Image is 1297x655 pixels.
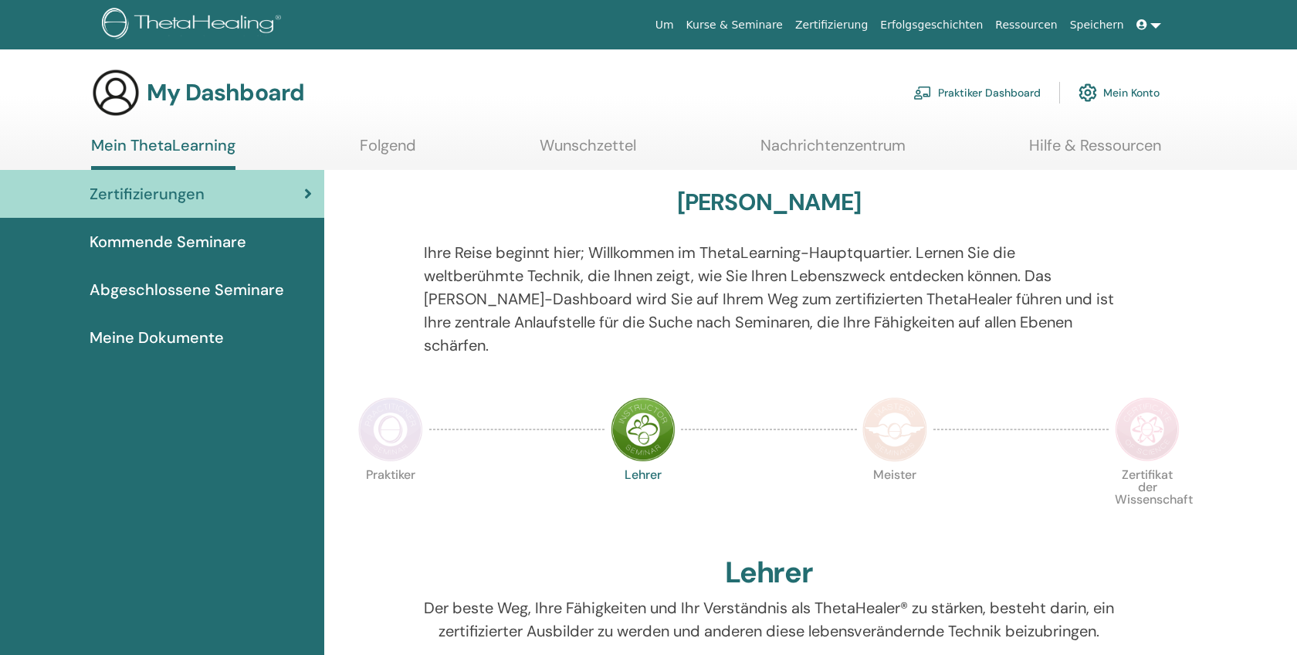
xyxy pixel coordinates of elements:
[760,136,906,166] a: Nachrichtenzentrum
[611,397,676,462] img: Instructor
[90,182,205,205] span: Zertifizierungen
[90,230,246,253] span: Kommende Seminare
[862,397,927,462] img: Master
[90,278,284,301] span: Abgeschlossene Seminare
[91,136,235,170] a: Mein ThetaLearning
[1115,469,1180,534] p: Zertifikat der Wissenschaft
[540,136,636,166] a: Wunschzettel
[989,11,1063,39] a: Ressourcen
[677,188,862,216] h3: [PERSON_NAME]
[424,596,1115,643] p: Der beste Weg, Ihre Fähigkeiten und Ihr Verständnis als ThetaHealer® zu stärken, besteht darin, e...
[913,76,1041,110] a: Praktiker Dashboard
[360,136,416,166] a: Folgend
[789,11,874,39] a: Zertifizierung
[358,397,423,462] img: Practitioner
[91,68,141,117] img: generic-user-icon.jpg
[913,86,932,100] img: chalkboard-teacher.svg
[102,8,286,42] img: logo.png
[862,469,927,534] p: Meister
[874,11,989,39] a: Erfolgsgeschichten
[1079,76,1160,110] a: Mein Konto
[424,241,1115,357] p: Ihre Reise beginnt hier; Willkommen im ThetaLearning-Hauptquartier. Lernen Sie die weltberühmte T...
[649,11,680,39] a: Um
[1079,80,1097,106] img: cog.svg
[358,469,423,534] p: Praktiker
[1064,11,1130,39] a: Speichern
[725,555,814,591] h2: Lehrer
[90,326,224,349] span: Meine Dokumente
[1029,136,1161,166] a: Hilfe & Ressourcen
[680,11,789,39] a: Kurse & Seminare
[611,469,676,534] p: Lehrer
[1115,397,1180,462] img: Certificate of Science
[147,79,304,107] h3: My Dashboard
